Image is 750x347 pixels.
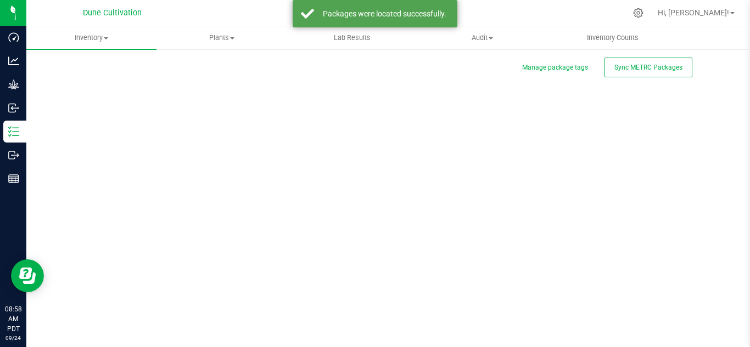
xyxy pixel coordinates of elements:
[157,33,286,43] span: Plants
[8,150,19,161] inline-svg: Outbound
[8,126,19,137] inline-svg: Inventory
[614,64,682,71] span: Sync METRC Packages
[320,8,449,19] div: Packages were located successfully.
[319,33,385,43] span: Lab Results
[26,33,156,43] span: Inventory
[522,63,588,72] button: Manage package tags
[156,26,287,49] a: Plants
[5,304,21,334] p: 08:58 AM PDT
[287,26,417,49] a: Lab Results
[605,58,692,77] button: Sync METRC Packages
[418,33,547,43] span: Audit
[547,26,678,49] a: Inventory Counts
[11,259,44,292] iframe: Resource center
[8,173,19,184] inline-svg: Reports
[8,32,19,43] inline-svg: Dashboard
[417,26,547,49] a: Audit
[631,8,645,18] div: Manage settings
[5,334,21,342] p: 09/24
[83,8,142,18] span: Dune Cultivation
[26,26,156,49] a: Inventory
[8,55,19,66] inline-svg: Analytics
[8,103,19,113] inline-svg: Inbound
[8,79,19,90] inline-svg: Grow
[658,8,729,17] span: Hi, [PERSON_NAME]!
[572,33,653,43] span: Inventory Counts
